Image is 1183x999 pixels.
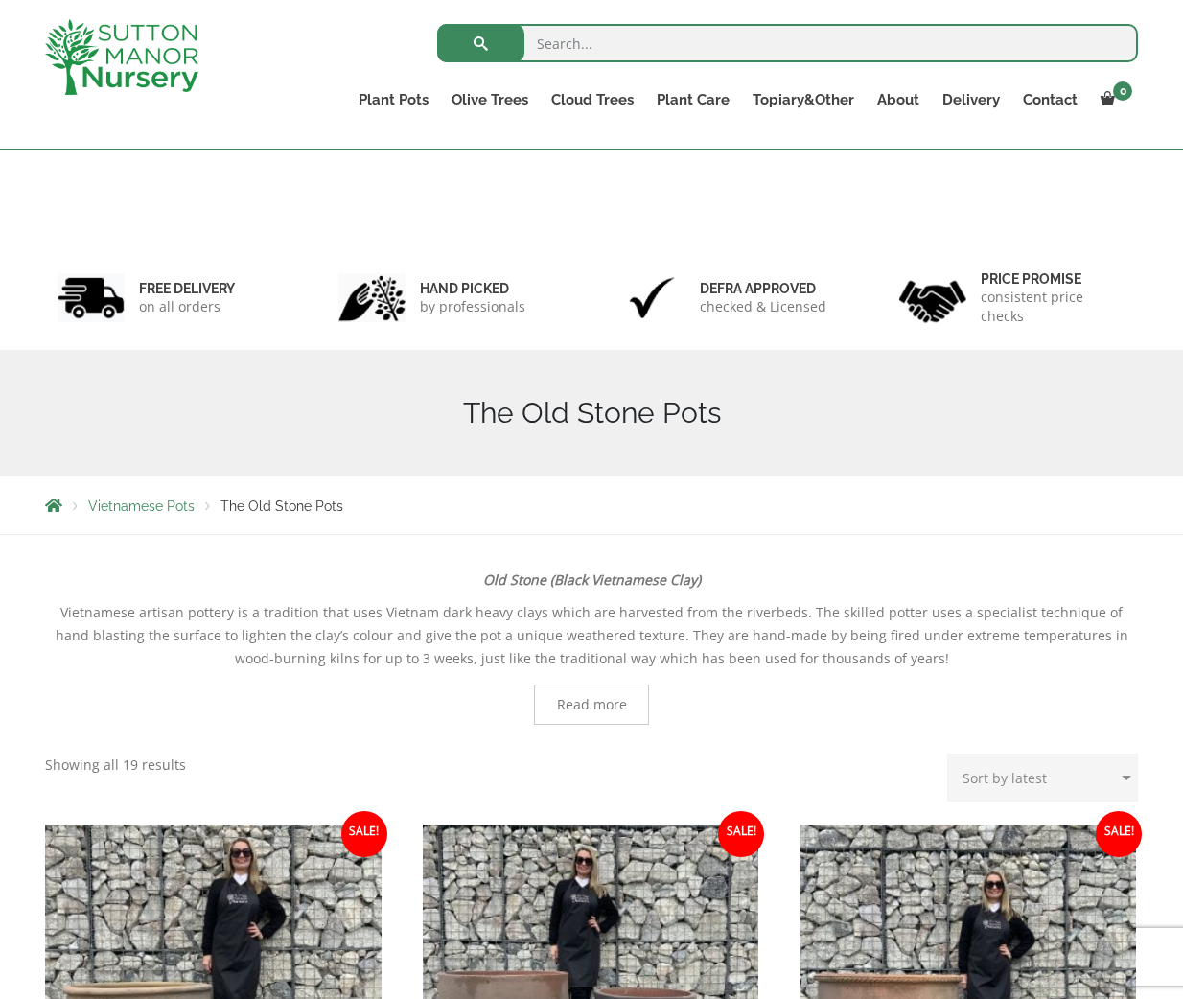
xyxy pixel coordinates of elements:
[338,273,406,322] img: 2.jpg
[645,86,741,113] a: Plant Care
[1113,81,1132,101] span: 0
[139,280,235,297] h6: FREE DELIVERY
[899,268,966,327] img: 4.jpg
[1089,86,1138,113] a: 0
[347,86,440,113] a: Plant Pots
[618,273,685,322] img: 3.jpg
[718,811,764,857] span: Sale!
[1096,811,1142,857] span: Sale!
[866,86,931,113] a: About
[931,86,1011,113] a: Delivery
[58,273,125,322] img: 1.jpg
[45,601,1138,670] p: Vietnamese artisan pottery is a tradition that uses Vietnam dark heavy clays which are harvested ...
[45,754,186,777] p: Showing all 19 results
[1011,86,1089,113] a: Contact
[981,288,1126,326] p: consistent price checks
[139,297,235,316] p: on all orders
[88,499,195,514] a: Vietnamese Pots
[45,498,1138,513] nav: Breadcrumbs
[700,280,826,297] h6: Defra approved
[45,19,198,95] img: logo
[341,811,387,857] span: Sale!
[440,86,540,113] a: Olive Trees
[220,499,343,514] span: The Old Stone Pots
[981,270,1126,288] h6: Price promise
[420,297,525,316] p: by professionals
[700,297,826,316] p: checked & Licensed
[420,280,525,297] h6: hand picked
[947,754,1138,802] select: Shop order
[45,396,1138,430] h1: The Old Stone Pots
[437,24,1138,62] input: Search...
[741,86,866,113] a: Topiary&Other
[557,698,627,711] span: Read more
[540,86,645,113] a: Cloud Trees
[483,570,701,589] strong: Old Stone (Black Vietnamese Clay)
